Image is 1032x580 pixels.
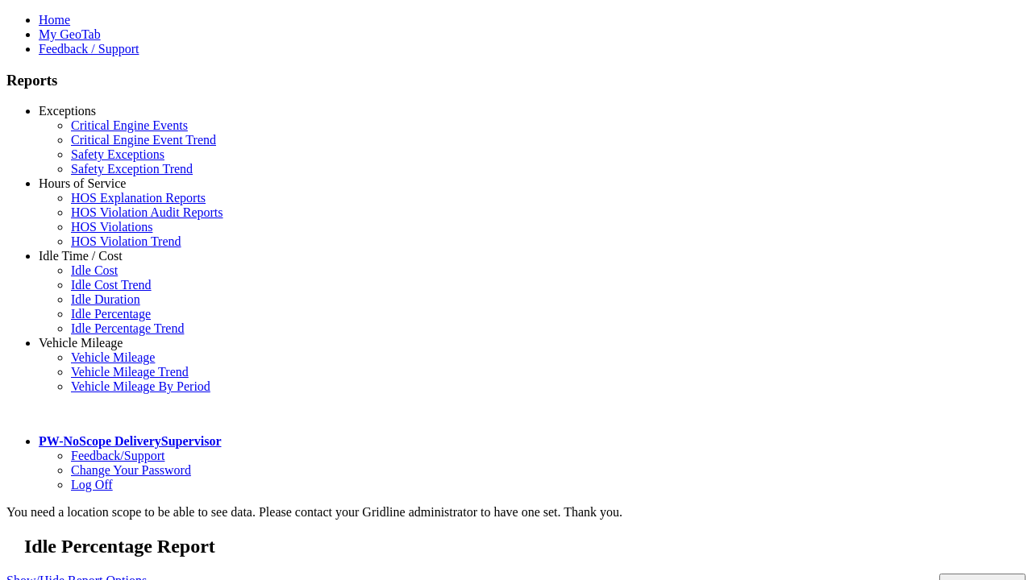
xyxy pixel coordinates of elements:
[71,133,216,147] a: Critical Engine Event Trend
[71,478,113,491] a: Log Off
[71,379,210,393] a: Vehicle Mileage By Period
[71,234,181,248] a: HOS Violation Trend
[6,72,1026,89] h3: Reports
[71,350,155,364] a: Vehicle Mileage
[71,307,151,321] a: Idle Percentage
[71,449,164,462] a: Feedback/Support
[39,13,70,27] a: Home
[71,321,184,335] a: Idle Percentage Trend
[71,365,189,379] a: Vehicle Mileage Trend
[39,104,96,118] a: Exceptions
[71,263,118,277] a: Idle Cost
[71,292,140,306] a: Idle Duration
[24,536,1026,557] h2: Idle Percentage Report
[71,220,152,234] a: HOS Violations
[39,434,221,448] a: PW-NoScope DeliverySupervisor
[71,205,223,219] a: HOS Violation Audit Reports
[39,27,101,41] a: My GeoTab
[39,249,123,263] a: Idle Time / Cost
[71,463,191,477] a: Change Your Password
[39,42,139,56] a: Feedback / Support
[71,118,188,132] a: Critical Engine Events
[71,191,206,205] a: HOS Explanation Reports
[6,505,1026,520] div: You need a location scope to be able to see data. Please contact your Gridline administrator to h...
[71,147,164,161] a: Safety Exceptions
[71,278,152,292] a: Idle Cost Trend
[39,176,126,190] a: Hours of Service
[71,162,193,176] a: Safety Exception Trend
[39,336,123,350] a: Vehicle Mileage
